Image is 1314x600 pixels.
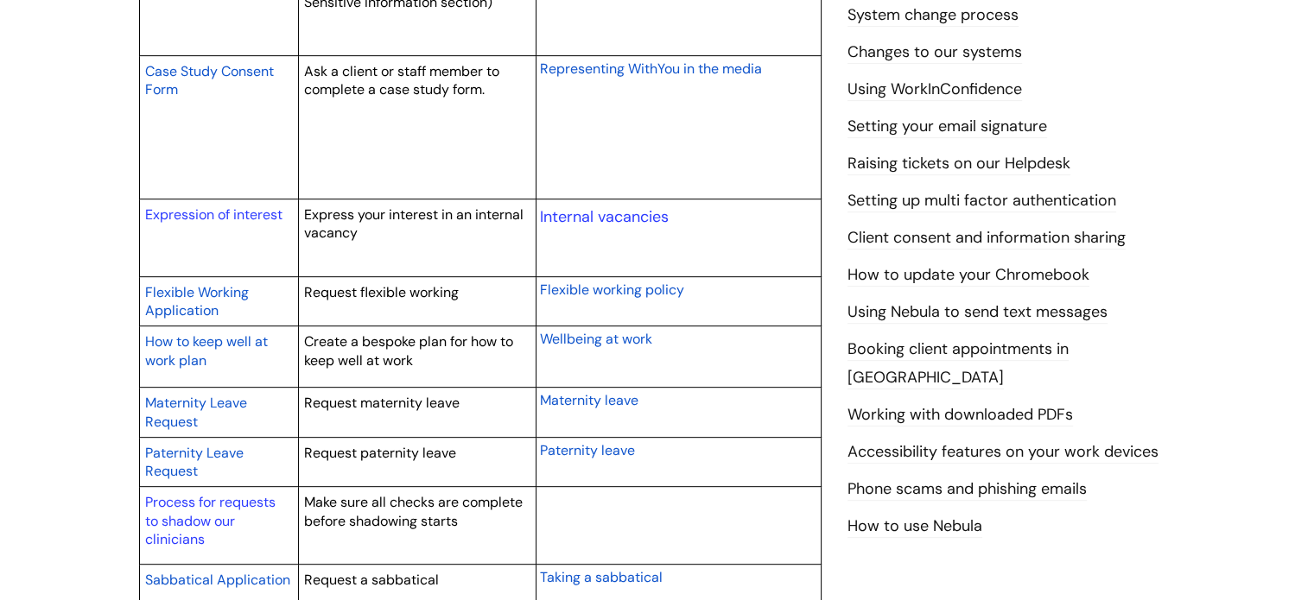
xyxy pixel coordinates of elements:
[145,571,290,589] span: Sabbatical Application
[540,279,684,300] a: Flexible working policy
[304,444,456,462] span: Request paternity leave
[847,515,982,538] a: How to use Nebula
[847,404,1073,426] a: Working with downloaded PDFs
[145,569,290,590] a: Sabbatical Application
[540,441,635,459] span: Paternity leave
[145,394,247,431] span: Maternity Leave Request
[847,264,1089,287] a: How to update your Chromebook
[304,62,499,99] span: Ask a client or staff member to complete a case study form.
[847,338,1069,388] a: Booking client appointments in [GEOGRAPHIC_DATA]
[540,391,638,409] span: Maternity leave
[540,568,663,586] span: Taking a sabbatical
[145,392,247,432] a: Maternity Leave Request
[847,190,1116,212] a: Setting up multi factor authentication
[145,332,268,369] span: How to keep well at work plan
[540,330,652,348] span: Wellbeing at work
[540,389,638,410] a: Maternity leave
[540,566,663,587] a: Taking a sabbatical
[540,281,684,299] span: Flexible working policy
[540,206,669,227] a: Internal vacancies
[145,205,282,224] a: Expression of interest
[145,493,276,548] a: Process for requests to shadow our clinicians
[304,283,459,301] span: Request flexible working
[304,394,460,412] span: Request maternity leave
[847,41,1022,64] a: Changes to our systems
[145,331,268,370] a: How to keep well at work plan
[145,444,244,481] span: Paternity Leave Request
[847,301,1108,324] a: Using Nebula to send text messages
[145,281,249,321] a: Flexible Working Application
[145,60,274,100] a: Case Study Consent Form
[145,283,249,320] span: Flexible Working Application
[540,60,762,78] span: Representing WithYou in the media
[847,4,1019,27] a: System change process
[847,79,1022,101] a: Using WorkInConfidence
[847,116,1047,138] a: Setting your email signature
[540,328,652,349] a: Wellbeing at work
[145,62,274,99] span: Case Study Consent Form
[847,227,1126,249] a: Client consent and information sharing
[847,441,1158,464] a: Accessibility features on your work devices
[304,205,524,243] span: Express your interest in an internal vacancy
[304,493,523,530] span: Make sure all checks are complete before shadowing starts
[540,58,762,79] a: Representing WithYou in the media
[304,332,513,369] span: Create a bespoke plan for how to keep well at work
[847,478,1087,501] a: Phone scams and phishing emails
[540,439,635,460] a: Paternity leave
[847,153,1070,175] a: Raising tickets on our Helpdesk
[145,442,244,482] a: Paternity Leave Request
[304,571,439,589] span: Request a sabbatical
